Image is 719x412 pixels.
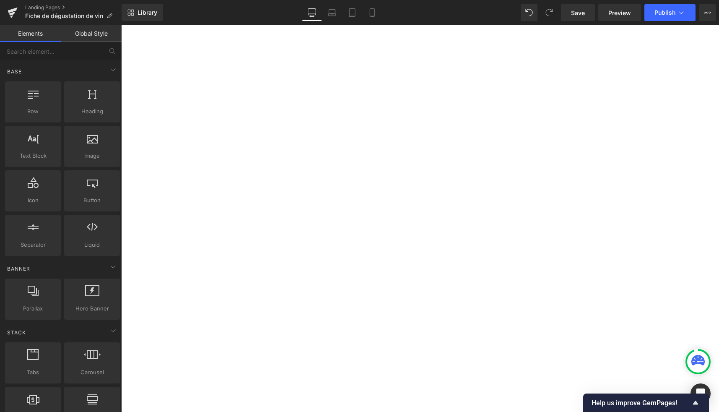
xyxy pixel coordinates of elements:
span: Heading [67,107,117,116]
span: Liquid [67,240,117,249]
span: Parallax [8,304,58,313]
span: Icon [8,196,58,205]
a: Laptop [322,4,342,21]
span: Tabs [8,368,58,377]
span: Stack [6,329,27,336]
span: Image [67,151,117,160]
button: Show survey - Help us improve GemPages! [592,398,701,408]
span: Base [6,68,23,76]
button: More [699,4,716,21]
span: Fiche de dégustation de vin [25,13,103,19]
a: Global Style [61,25,122,42]
button: Undo [521,4,537,21]
a: New Library [122,4,163,21]
span: Text Block [8,151,58,160]
button: Redo [541,4,558,21]
a: Preview [598,4,641,21]
span: Button [67,196,117,205]
span: Library [138,9,157,16]
span: Save [571,8,585,17]
span: Banner [6,265,31,273]
button: Publish [644,4,696,21]
a: Desktop [302,4,322,21]
span: Help us improve GemPages! [592,399,690,407]
span: Preview [608,8,631,17]
a: Tablet [342,4,362,21]
a: Landing Pages [25,4,122,11]
a: Mobile [362,4,382,21]
span: Separator [8,240,58,249]
span: Carousel [67,368,117,377]
span: Publish [654,9,675,16]
span: Hero Banner [67,304,117,313]
span: Row [8,107,58,116]
div: Open Intercom Messenger [690,383,711,404]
